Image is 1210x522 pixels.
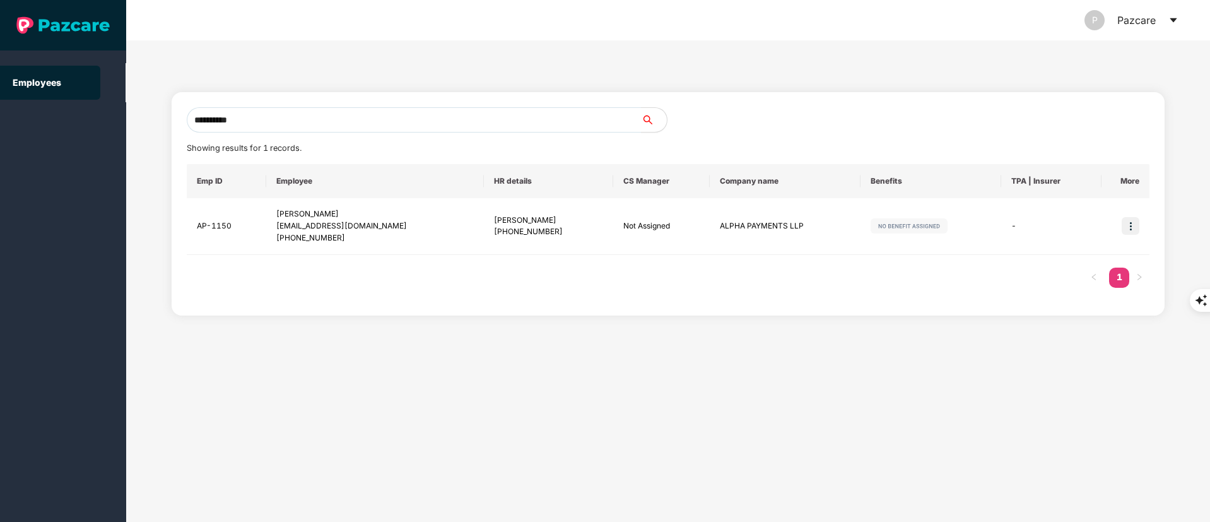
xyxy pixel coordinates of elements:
a: 1 [1109,268,1129,287]
img: svg+xml;base64,PHN2ZyB4bWxucz0iaHR0cDovL3d3dy53My5vcmcvMjAwMC9zdmciIHdpZHRoPSIxMjIiIGhlaWdodD0iMj... [871,218,948,234]
button: search [641,107,667,133]
td: ALPHA PAYMENTS LLP [710,198,861,255]
th: Emp ID [187,164,266,198]
div: [PHONE_NUMBER] [494,226,602,238]
th: TPA | Insurer [1001,164,1101,198]
div: Not Assigned [623,220,700,232]
li: Next Page [1129,268,1149,288]
span: left [1090,273,1098,281]
div: [EMAIL_ADDRESS][DOMAIN_NAME] [276,220,474,232]
div: [PHONE_NUMBER] [276,232,474,244]
span: right [1136,273,1143,281]
span: caret-down [1168,15,1178,25]
span: search [641,115,667,125]
span: Showing results for 1 records. [187,143,302,153]
th: HR details [484,164,613,198]
a: Employees [13,77,61,88]
img: icon [1122,217,1139,235]
th: CS Manager [613,164,710,198]
li: 1 [1109,268,1129,288]
div: - [1011,220,1091,232]
th: Benefits [861,164,1001,198]
td: AP-1150 [187,198,266,255]
button: right [1129,268,1149,288]
li: Previous Page [1084,268,1104,288]
th: Company name [710,164,861,198]
th: More [1101,164,1149,198]
div: [PERSON_NAME] [276,208,474,220]
div: [PERSON_NAME] [494,215,602,227]
th: Employee [266,164,485,198]
span: P [1092,10,1098,30]
button: left [1084,268,1104,288]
